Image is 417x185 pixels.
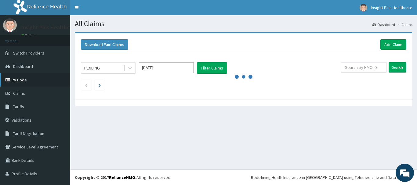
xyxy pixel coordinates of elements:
span: Switch Providers [13,50,44,56]
img: User Image [3,18,17,32]
strong: Copyright © 2017 . [75,175,136,180]
a: Add Claim [380,39,406,50]
input: Search [389,62,406,73]
svg: audio-loading [234,68,253,86]
a: Online [21,33,36,37]
span: Insight Plus Healthcare [371,5,412,10]
input: Select Month and Year [139,62,194,73]
img: User Image [360,4,367,12]
span: Dashboard [13,64,33,69]
button: Download Paid Claims [81,39,128,50]
p: Insight Plus Healthcare [21,25,77,30]
footer: All rights reserved. [70,169,417,185]
button: Filter Claims [197,62,227,74]
span: Tariff Negotiation [13,131,44,136]
div: PENDING [84,65,100,71]
a: Dashboard [372,22,395,27]
a: Next page [99,82,101,88]
span: Claims [13,91,25,96]
h1: All Claims [75,20,412,28]
li: Claims [396,22,412,27]
div: Redefining Heath Insurance in [GEOGRAPHIC_DATA] using Telemedicine and Data Science! [251,174,412,180]
a: Previous page [85,82,88,88]
input: Search by HMO ID [341,62,386,73]
span: Tariffs [13,104,24,109]
a: RelianceHMO [109,175,135,180]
